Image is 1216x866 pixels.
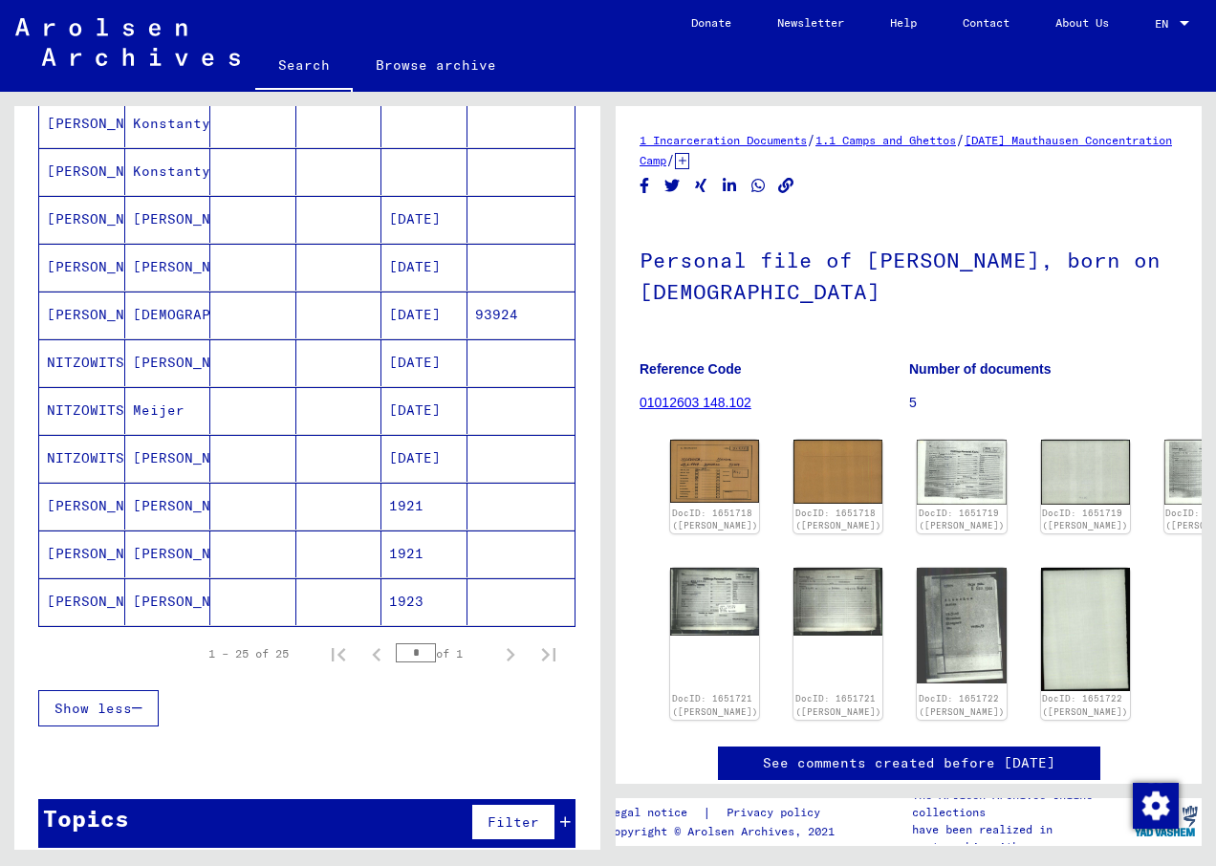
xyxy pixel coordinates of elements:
[208,645,289,662] div: 1 – 25 of 25
[381,530,467,577] mat-cell: 1921
[125,100,211,147] mat-cell: Konstanty
[125,339,211,386] mat-cell: [PERSON_NAME]
[471,804,555,840] button: Filter
[381,339,467,386] mat-cell: [DATE]
[749,174,769,198] button: Share on WhatsApp
[467,292,575,338] mat-cell: 93924
[672,693,758,717] a: DocID: 1651721 ([PERSON_NAME])
[39,339,125,386] mat-cell: NITZOWITSCH
[381,578,467,625] mat-cell: 1923
[670,440,759,503] img: 001.jpg
[381,244,467,291] mat-cell: [DATE]
[909,393,1178,413] p: 5
[640,216,1178,332] h1: Personal file of [PERSON_NAME], born on [DEMOGRAPHIC_DATA]
[39,387,125,434] mat-cell: NITZOWITSCH
[381,435,467,482] mat-cell: [DATE]
[640,395,751,410] a: 01012603 148.102
[39,578,125,625] mat-cell: [PERSON_NAME]
[396,644,491,662] div: of 1
[919,508,1005,531] a: DocID: 1651719 ([PERSON_NAME])
[691,174,711,198] button: Share on Xing
[793,440,882,504] img: 002.jpg
[381,196,467,243] mat-cell: [DATE]
[125,387,211,434] mat-cell: Meijer
[54,700,132,717] span: Show less
[125,244,211,291] mat-cell: [PERSON_NAME]
[39,435,125,482] mat-cell: NITZOWITSCH
[909,361,1052,377] b: Number of documents
[1042,693,1128,717] a: DocID: 1651722 ([PERSON_NAME])
[662,174,683,198] button: Share on Twitter
[672,508,758,531] a: DocID: 1651718 ([PERSON_NAME])
[640,361,742,377] b: Reference Code
[607,823,843,840] p: Copyright © Arolsen Archives, 2021
[807,131,815,148] span: /
[255,42,353,92] a: Search
[491,635,530,673] button: Next page
[670,568,759,635] img: 001.jpg
[319,635,358,673] button: First page
[381,483,467,530] mat-cell: 1921
[39,530,125,577] mat-cell: [PERSON_NAME]
[711,803,843,823] a: Privacy policy
[353,42,519,88] a: Browse archive
[125,292,211,338] mat-cell: [DEMOGRAPHIC_DATA]
[1042,508,1128,531] a: DocID: 1651719 ([PERSON_NAME])
[1130,797,1202,845] img: yv_logo.png
[125,435,211,482] mat-cell: [PERSON_NAME]
[358,635,396,673] button: Previous page
[125,148,211,195] mat-cell: Konstanty
[125,196,211,243] mat-cell: [PERSON_NAME]
[795,693,881,717] a: DocID: 1651721 ([PERSON_NAME])
[125,483,211,530] mat-cell: [PERSON_NAME]
[919,693,1005,717] a: DocID: 1651722 ([PERSON_NAME])
[917,568,1006,682] img: 001.jpg
[795,508,881,531] a: DocID: 1651718 ([PERSON_NAME])
[793,568,882,636] img: 002.jpg
[917,440,1006,504] img: 001.jpg
[15,18,240,66] img: Arolsen_neg.svg
[1041,568,1130,691] img: 002.jpg
[1132,782,1178,828] div: Change consent
[43,801,129,835] div: Topics
[720,174,740,198] button: Share on LinkedIn
[1133,783,1179,829] img: Change consent
[39,292,125,338] mat-cell: [PERSON_NAME]
[815,133,956,147] a: 1.1 Camps and Ghettos
[38,690,159,726] button: Show less
[776,174,796,198] button: Copy link
[39,483,125,530] mat-cell: [PERSON_NAME]
[956,131,965,148] span: /
[640,133,807,147] a: 1 Incarceration Documents
[912,787,1128,821] p: The Arolsen Archives online collections
[39,244,125,291] mat-cell: [PERSON_NAME]
[666,151,675,168] span: /
[381,387,467,434] mat-cell: [DATE]
[125,578,211,625] mat-cell: [PERSON_NAME]
[607,803,843,823] div: |
[488,813,539,831] span: Filter
[635,174,655,198] button: Share on Facebook
[530,635,568,673] button: Last page
[381,292,467,338] mat-cell: [DATE]
[39,196,125,243] mat-cell: [PERSON_NAME]
[39,100,125,147] mat-cell: [PERSON_NAME]
[1155,17,1176,31] span: EN
[912,821,1128,855] p: have been realized in partnership with
[39,148,125,195] mat-cell: [PERSON_NAME]
[125,530,211,577] mat-cell: [PERSON_NAME]
[1041,440,1130,505] img: 002.jpg
[607,803,703,823] a: Legal notice
[763,753,1055,773] a: See comments created before [DATE]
